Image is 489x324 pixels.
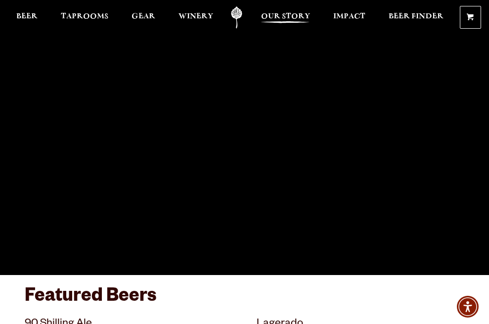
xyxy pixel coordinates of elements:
[16,6,38,29] a: Beer
[389,6,444,29] a: Beer Finder
[457,296,479,318] div: Accessibility Menu
[132,6,155,29] a: Gear
[261,12,310,20] span: Our Story
[132,12,155,20] span: Gear
[333,6,365,29] a: Impact
[61,12,108,20] span: Taprooms
[178,12,213,20] span: Winery
[224,6,249,29] a: Odell Home
[25,285,464,315] h3: Featured Beers
[16,12,38,20] span: Beer
[61,6,108,29] a: Taprooms
[389,12,444,20] span: Beer Finder
[333,12,365,20] span: Impact
[261,6,310,29] a: Our Story
[178,6,213,29] a: Winery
